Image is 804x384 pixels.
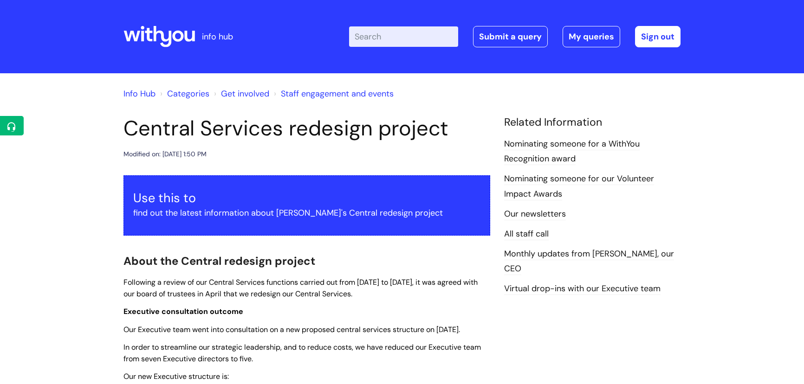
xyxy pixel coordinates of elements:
h4: Related Information [504,116,681,129]
a: All staff call [504,228,549,240]
a: Monthly updates from [PERSON_NAME], our CEO [504,248,674,275]
a: Virtual drop-ins with our Executive team [504,283,661,295]
a: Staff engagement and events [281,88,394,99]
a: Nominating someone for a WithYou Recognition award [504,138,640,165]
span: About the Central redesign project [123,254,315,268]
li: Solution home [158,86,209,101]
a: Get involved [221,88,269,99]
p: info hub [202,29,233,44]
a: Our newsletters [504,208,566,220]
a: My queries [563,26,620,47]
li: Get involved [212,86,269,101]
p: find out the latest information about [PERSON_NAME]'s Central redesign project [133,205,480,220]
div: | - [349,26,681,47]
div: Modified on: [DATE] 1:50 PM [123,148,207,160]
a: Nominating someone for our Volunteer Impact Awards [504,173,654,200]
li: Staff engagement and events [272,86,394,101]
a: Sign out [635,26,681,47]
a: Submit a query [473,26,548,47]
span: Executive consultation outcome [123,307,243,316]
a: Categories [167,88,209,99]
span: In order to streamline our strategic leadership, and to reduce costs, we have reduced our Executi... [123,342,481,364]
h1: Central Services redesign project [123,116,490,141]
h3: Use this to [133,191,480,205]
span: Following a review of our Central Services functions carried out from [DATE] to [DATE], it was ag... [123,277,478,299]
span: Our new Executive structure is: [123,371,229,381]
span: Our Executive team went into consultation on a new proposed central services structure on [DATE]. [123,325,460,334]
input: Search [349,26,458,47]
a: Info Hub [123,88,156,99]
